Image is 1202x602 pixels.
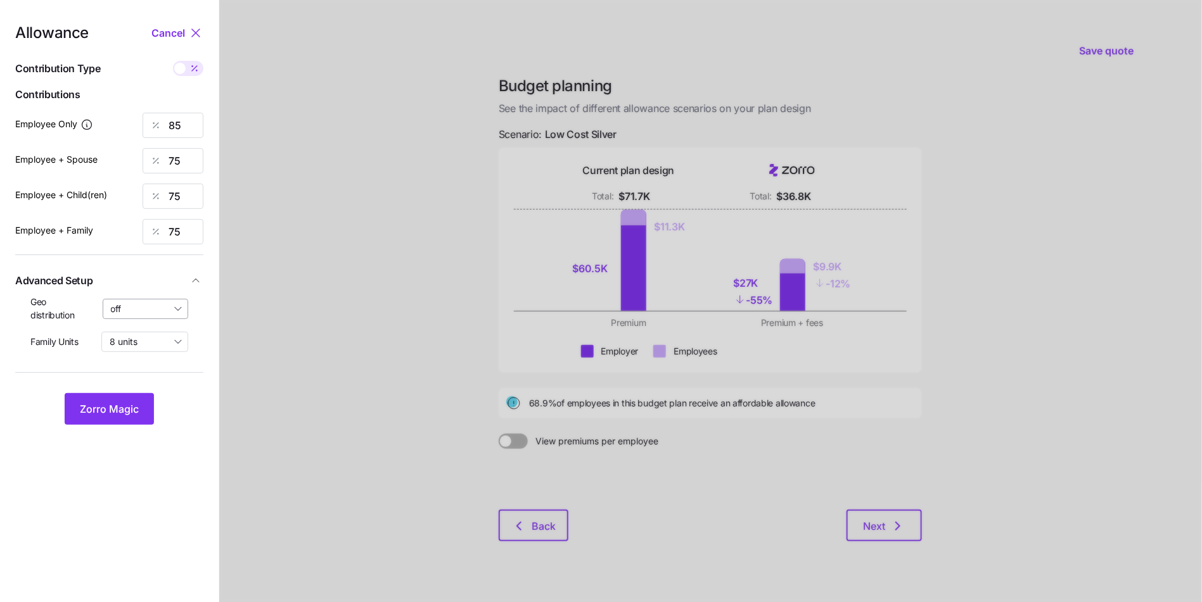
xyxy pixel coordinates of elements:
span: Contribution Type [15,61,101,77]
div: Advanced Setup [15,296,203,362]
span: Cancel [151,25,185,41]
span: Advanced Setup [15,273,93,289]
label: Employee + Family [15,223,93,237]
label: Employee + Spouse [15,153,98,166]
label: Employee Only [15,117,93,131]
span: Contributions [15,87,203,103]
label: Employee + Child(ren) [15,188,107,202]
button: Cancel [151,25,188,41]
span: Zorro Magic [80,401,139,417]
span: Family Units [30,335,79,348]
button: Zorro Magic [65,393,154,425]
span: Geo distribution [30,296,93,322]
button: Advanced Setup [15,265,203,296]
span: Allowance [15,25,89,41]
